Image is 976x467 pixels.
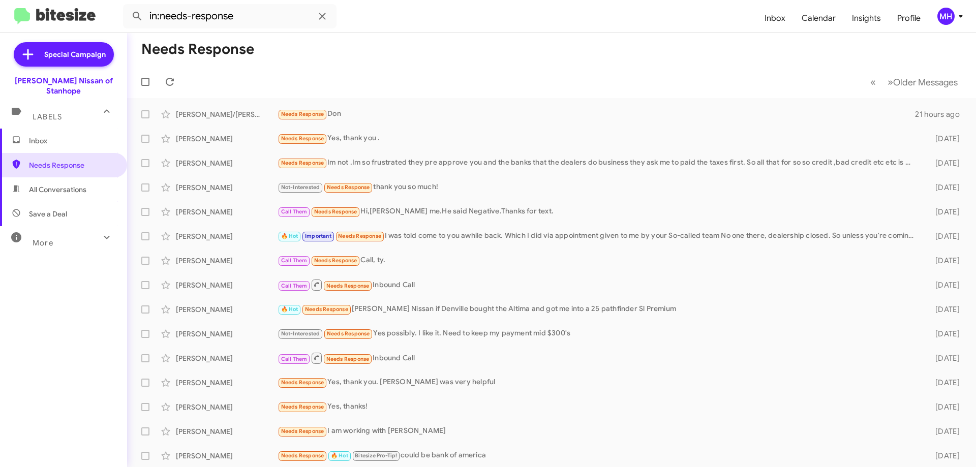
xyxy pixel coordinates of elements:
span: « [870,76,876,88]
span: 🔥 Hot [281,306,298,313]
span: Older Messages [893,77,958,88]
span: 🔥 Hot [281,233,298,239]
span: Needs Response [314,257,357,264]
div: [DATE] [919,256,968,266]
span: Needs Response [281,160,324,166]
span: Needs Response [281,111,324,117]
div: [PERSON_NAME] [176,451,278,461]
div: [PERSON_NAME] Nissan if Denville bought the Altima and got me into a 25 pathfinder Sl Premium [278,303,919,315]
div: Yes, thank you . [278,133,919,144]
div: thank you so much! [278,181,919,193]
span: Needs Response [281,428,324,434]
div: [PERSON_NAME] [176,182,278,193]
div: [DATE] [919,158,968,168]
div: [PERSON_NAME] [176,329,278,339]
span: Call Them [281,257,308,264]
span: Call Them [281,283,308,289]
span: All Conversations [29,184,86,195]
div: [PERSON_NAME] [176,402,278,412]
span: More [33,238,53,247]
div: [PERSON_NAME] [176,280,278,290]
div: [DATE] [919,182,968,193]
div: [PERSON_NAME] [176,158,278,168]
div: could be bank of america [278,450,919,461]
div: [DATE] [919,402,968,412]
div: Yes, thanks! [278,401,919,413]
span: Needs Response [281,403,324,410]
div: [DATE] [919,378,968,388]
div: [PERSON_NAME] [176,426,278,437]
span: Needs Response [314,208,357,215]
a: Calendar [794,4,844,33]
span: Special Campaign [44,49,106,59]
div: [DATE] [919,280,968,290]
span: Needs Response [281,452,324,459]
div: [PERSON_NAME] [176,207,278,217]
div: Yes, thank you. [PERSON_NAME] was very helpful [278,377,919,388]
span: Inbox [29,136,115,146]
span: Needs Response [338,233,381,239]
div: I am working with [PERSON_NAME] [278,425,919,437]
span: Needs Response [327,330,370,337]
div: Hi,[PERSON_NAME] me.He said Negative.Thanks for text. [278,206,919,217]
span: Needs Response [29,160,115,170]
div: [DATE] [919,231,968,241]
span: Not-Interested [281,330,320,337]
a: Insights [844,4,889,33]
div: [DATE] [919,329,968,339]
div: Don [278,108,915,120]
div: MH [937,8,955,25]
div: [PERSON_NAME] [176,353,278,363]
span: Needs Response [326,356,370,362]
div: Inbound Call [278,278,919,291]
span: Needs Response [305,306,348,313]
a: Special Campaign [14,42,114,67]
span: Not-Interested [281,184,320,191]
span: Call Them [281,356,308,362]
div: 21 hours ago [915,109,968,119]
span: Labels [33,112,62,121]
div: Yes possibly. I like it. Need to keep my payment mid $300's [278,328,919,339]
div: [PERSON_NAME] [176,304,278,315]
div: [DATE] [919,207,968,217]
span: Needs Response [326,283,370,289]
div: I was told come to you awhile back. Which I did via appointment given to me by your So-called tea... [278,230,919,242]
span: Needs Response [281,379,324,386]
h1: Needs Response [141,41,254,57]
button: MH [929,8,965,25]
button: Next [881,72,964,92]
a: Profile [889,4,929,33]
div: [PERSON_NAME] [176,378,278,388]
span: Save a Deal [29,209,67,219]
div: [DATE] [919,353,968,363]
span: Bitesize Pro-Tip! [355,452,397,459]
a: Inbox [756,4,794,33]
div: Im not .Im so frustrated they pre approve you and the banks that the dealers do business they ask... [278,157,919,169]
input: Search [123,4,337,28]
span: » [888,76,893,88]
span: Important [305,233,331,239]
span: Needs Response [327,184,370,191]
div: [PERSON_NAME] [176,256,278,266]
div: Inbound Call [278,352,919,364]
div: [DATE] [919,451,968,461]
span: 🔥 Hot [331,452,348,459]
div: [PERSON_NAME] [176,231,278,241]
div: [DATE] [919,304,968,315]
span: Call Them [281,208,308,215]
div: Call, ty. [278,255,919,266]
div: [PERSON_NAME] [176,134,278,144]
nav: Page navigation example [865,72,964,92]
div: [DATE] [919,134,968,144]
span: Needs Response [281,135,324,142]
button: Previous [864,72,882,92]
div: [PERSON_NAME]/[PERSON_NAME] [176,109,278,119]
div: [DATE] [919,426,968,437]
